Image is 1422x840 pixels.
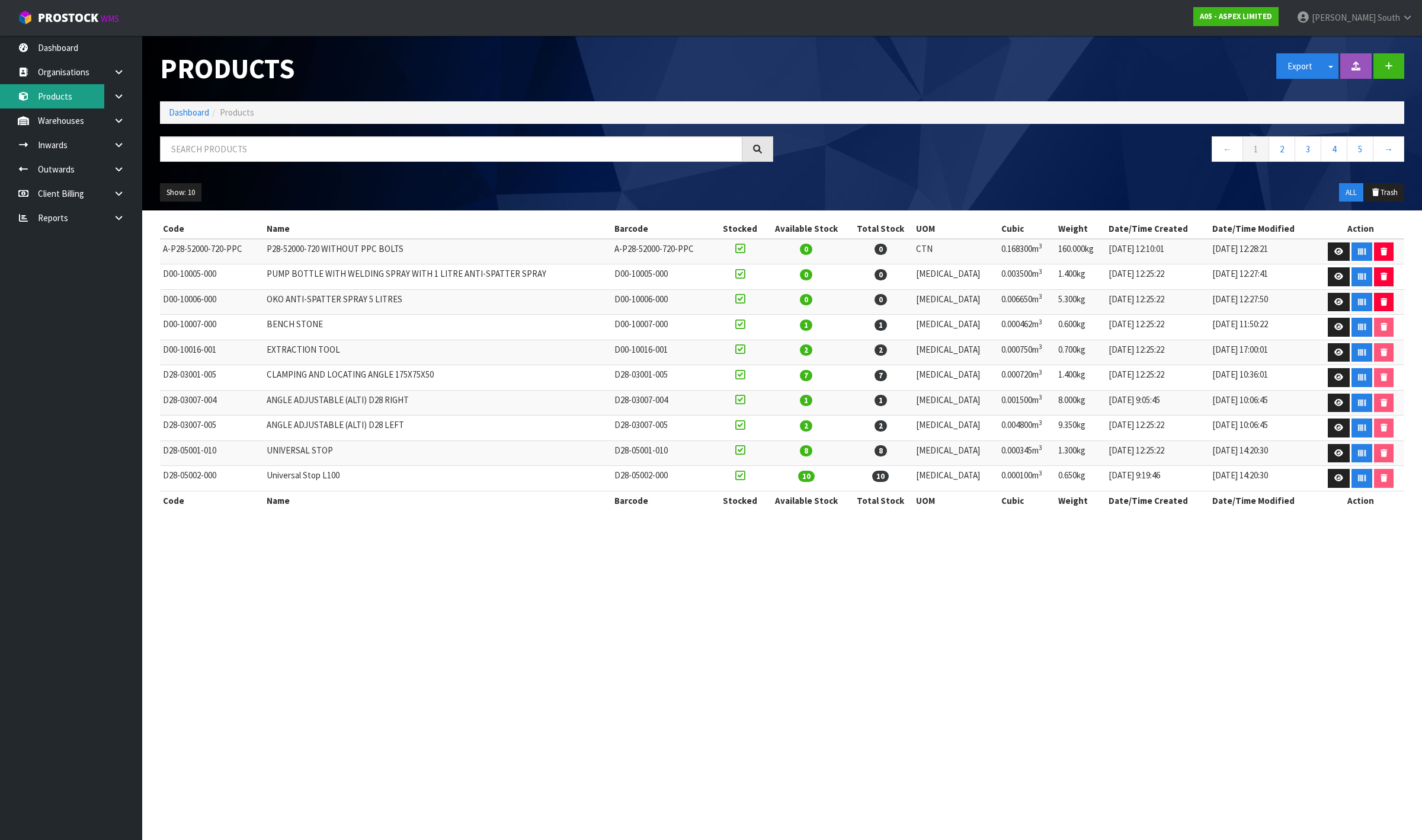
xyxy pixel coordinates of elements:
[611,390,715,416] td: D28-03007-004
[160,416,264,441] td: D28-03007-005
[1209,466,1317,491] td: [DATE] 14:20:30
[1106,315,1209,340] td: [DATE] 12:25:22
[1209,315,1317,340] td: [DATE] 11:50:22
[1106,239,1209,264] td: [DATE] 12:10:01
[875,420,887,432] span: 2
[800,370,812,381] span: 7
[1321,136,1347,162] a: 4
[1055,466,1106,491] td: 0.650kg
[913,219,998,238] th: UOM
[1106,219,1209,238] th: Date/Time Created
[160,136,742,162] input: Search products
[611,491,715,510] th: Barcode
[160,390,264,416] td: D28-03007-004
[1039,242,1042,250] sup: 3
[764,219,848,238] th: Available Stock
[1378,12,1400,23] span: South
[1055,315,1106,340] td: 0.600kg
[1365,183,1404,202] button: Trash
[1106,390,1209,416] td: [DATE] 9:05:45
[800,269,812,280] span: 0
[1317,491,1404,510] th: Action
[264,390,611,416] td: ANGLE ADJUSTABLE (ALTI) D28 RIGHT
[1209,440,1317,466] td: [DATE] 14:20:30
[913,289,998,315] td: [MEDICAL_DATA]
[264,491,611,510] th: Name
[264,264,611,290] td: PUMP BOTTLE WITH WELDING SPRAY WITH 1 LITRE ANTI-SPATTER SPRAY
[264,219,611,238] th: Name
[913,416,998,441] td: [MEDICAL_DATA]
[998,466,1055,491] td: 0.000100m
[800,344,812,356] span: 2
[160,340,264,365] td: D00-10016-001
[875,445,887,456] span: 8
[998,219,1055,238] th: Cubic
[160,491,264,510] th: Code
[264,365,611,391] td: CLAMPING AND LOCATING ANGLE 175X75X50
[264,466,611,491] td: Universal Stop L100
[1055,289,1106,315] td: 5.300kg
[800,395,812,406] span: 1
[1339,183,1363,202] button: ALL
[1209,416,1317,441] td: [DATE] 10:06:45
[1317,219,1404,238] th: Action
[160,365,264,391] td: D28-03001-005
[1200,11,1272,21] strong: A05 - ASPEX LIMITED
[1209,390,1317,416] td: [DATE] 10:06:45
[848,491,913,510] th: Total Stock
[1106,491,1209,510] th: Date/Time Created
[1055,390,1106,416] td: 8.000kg
[913,365,998,391] td: [MEDICAL_DATA]
[798,471,815,482] span: 10
[998,390,1055,416] td: 0.001500m
[160,315,264,340] td: D00-10007-000
[998,365,1055,391] td: 0.000720m
[998,289,1055,315] td: 0.006650m
[18,10,33,25] img: cube-alt.png
[1373,136,1404,162] a: →
[264,440,611,466] td: UNIVERSAL STOP
[160,183,201,202] button: Show: 10
[715,491,764,510] th: Stocked
[875,294,887,305] span: 0
[1106,365,1209,391] td: [DATE] 12:25:22
[1209,219,1317,238] th: Date/Time Modified
[913,264,998,290] td: [MEDICAL_DATA]
[160,53,773,84] h1: Products
[1209,491,1317,510] th: Date/Time Modified
[1039,343,1042,351] sup: 3
[38,10,98,25] span: ProStock
[791,136,1404,165] nav: Page navigation
[913,440,998,466] td: [MEDICAL_DATA]
[1055,416,1106,441] td: 9.350kg
[800,420,812,432] span: 2
[1295,136,1321,162] a: 3
[611,340,715,365] td: D00-10016-001
[998,264,1055,290] td: 0.003500m
[264,340,611,365] td: EXTRACTION TOOL
[998,239,1055,264] td: 0.168300m
[875,244,887,255] span: 0
[800,244,812,255] span: 0
[1269,136,1295,162] a: 2
[875,320,887,331] span: 1
[160,440,264,466] td: D28-05001-010
[875,344,887,356] span: 2
[998,491,1055,510] th: Cubic
[800,294,812,305] span: 0
[1106,340,1209,365] td: [DATE] 12:25:22
[764,491,848,510] th: Available Stock
[1347,136,1373,162] a: 5
[1242,136,1269,162] a: 1
[264,239,611,264] td: P28-52000-720 WITHOUT PPC BOLTS
[1212,136,1243,162] a: ←
[611,219,715,238] th: Barcode
[1209,239,1317,264] td: [DATE] 12:28:21
[875,370,887,381] span: 7
[611,416,715,441] td: D28-03007-005
[264,416,611,441] td: ANGLE ADJUSTABLE (ALTI) D28 LEFT
[1039,443,1042,452] sup: 3
[160,289,264,315] td: D00-10006-000
[715,219,764,238] th: Stocked
[913,390,998,416] td: [MEDICAL_DATA]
